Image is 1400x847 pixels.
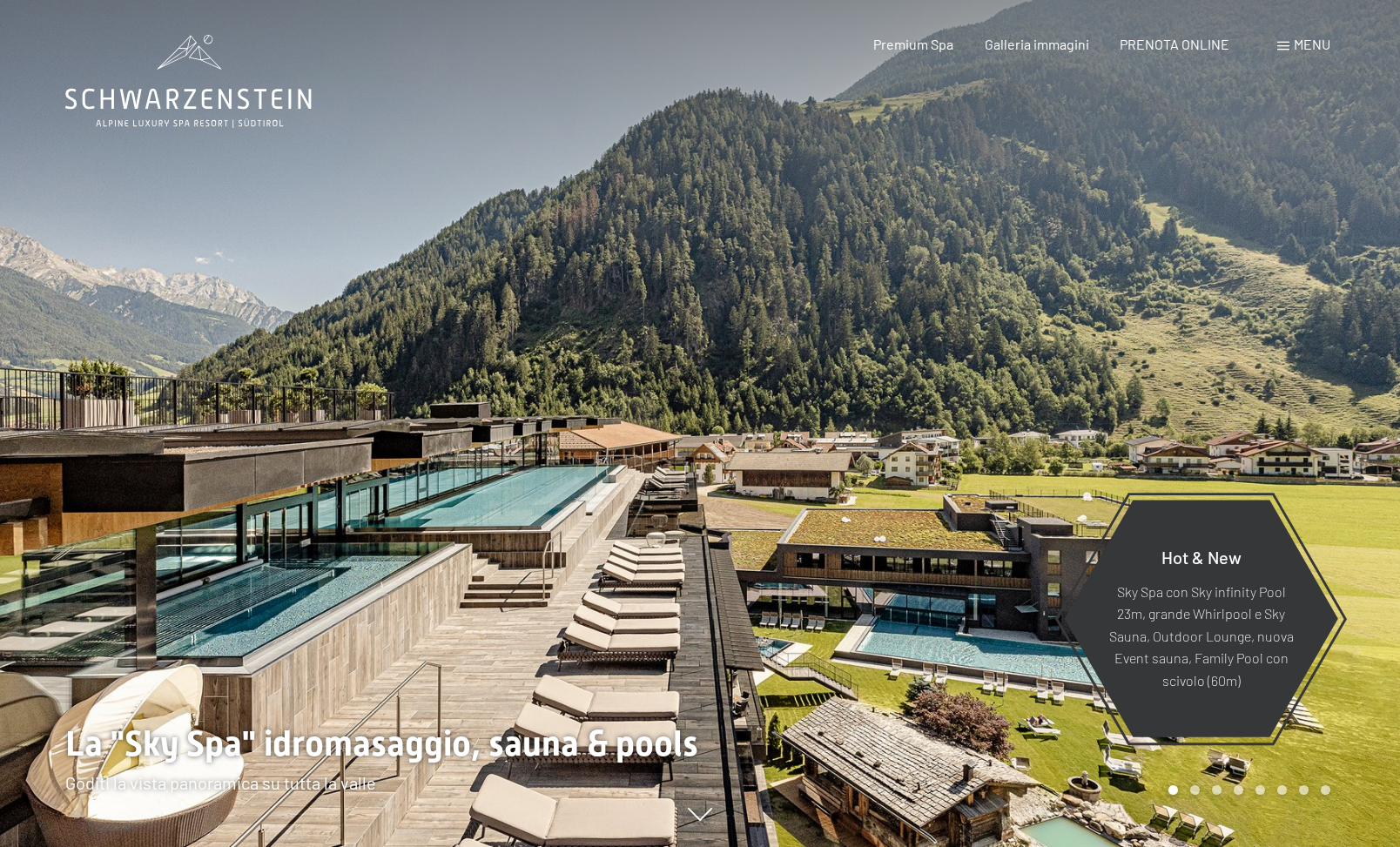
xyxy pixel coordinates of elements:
[1212,785,1222,795] div: Carousel Page 3
[1234,785,1243,795] div: Carousel Page 4
[1294,36,1330,52] span: Menu
[1161,546,1242,567] span: Hot & New
[1277,785,1287,795] div: Carousel Page 6
[1162,785,1330,795] div: Carousel Pagination
[1299,785,1309,795] div: Carousel Page 7
[985,36,1089,52] a: Galleria immagini
[1107,580,1296,691] p: Sky Spa con Sky infinity Pool 23m, grande Whirlpool e Sky Sauna, Outdoor Lounge, nuova Event saun...
[1255,785,1265,795] div: Carousel Page 5
[1321,785,1330,795] div: Carousel Page 8
[1168,785,1178,795] div: Carousel Page 1 (Current Slide)
[1120,36,1229,52] a: PRENOTA ONLINE
[873,36,953,52] a: Premium Spa
[1190,785,1200,795] div: Carousel Page 2
[1063,499,1339,738] a: Hot & New Sky Spa con Sky infinity Pool 23m, grande Whirlpool e Sky Sauna, Outdoor Lounge, nuova ...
